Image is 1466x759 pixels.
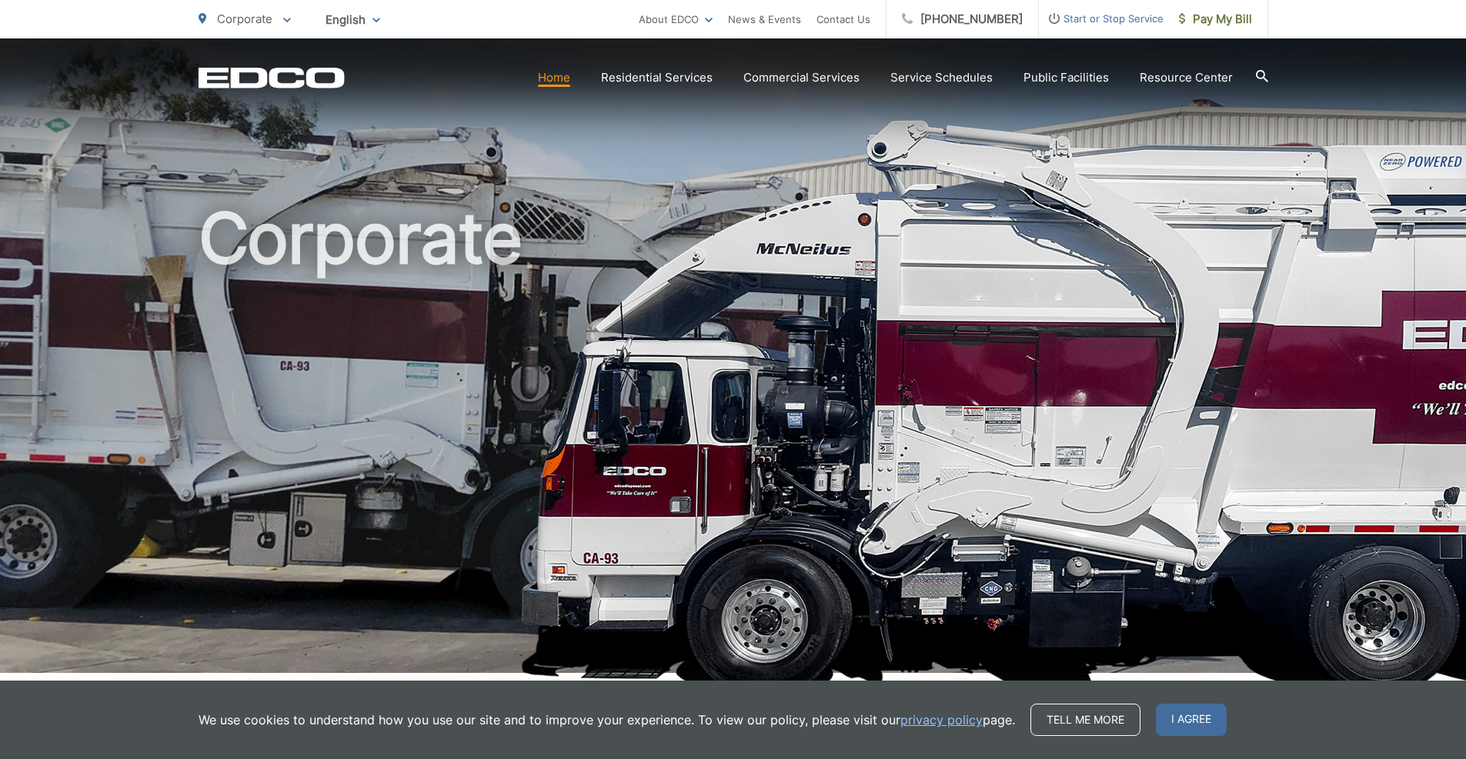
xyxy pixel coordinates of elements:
[199,67,345,88] a: EDCD logo. Return to the homepage.
[1140,68,1233,87] a: Resource Center
[199,711,1015,729] p: We use cookies to understand how you use our site and to improve your experience. To view our pol...
[314,6,392,33] span: English
[743,68,860,87] a: Commercial Services
[639,10,713,28] a: About EDCO
[728,10,801,28] a: News & Events
[1156,704,1227,736] span: I agree
[1030,704,1140,736] a: Tell me more
[1024,68,1109,87] a: Public Facilities
[601,68,713,87] a: Residential Services
[217,12,272,26] span: Corporate
[1179,10,1252,28] span: Pay My Bill
[900,711,983,729] a: privacy policy
[816,10,870,28] a: Contact Us
[538,68,570,87] a: Home
[199,200,1268,687] h1: Corporate
[890,68,993,87] a: Service Schedules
